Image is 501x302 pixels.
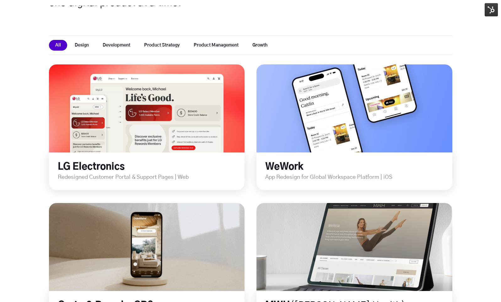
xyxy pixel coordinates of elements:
[96,40,137,51] button: Development
[68,40,95,51] button: Design
[138,40,186,51] button: Product Strategy
[265,173,452,181] p: App Redesign for Global Workspace Platform | iOS
[49,40,67,51] button: All
[49,64,245,190] div: long term stock exchange (ltse)
[485,3,498,16] img: HubSpot Tools Menu Toggle
[58,173,245,181] p: Redesigned Customer Portal & Support Pages | Web
[246,40,274,51] button: Growth
[58,162,125,172] a: LG Electronics
[187,40,245,51] button: Product Management
[265,162,304,172] a: WeWork
[256,64,452,190] div: long term stock exchange (ltse)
